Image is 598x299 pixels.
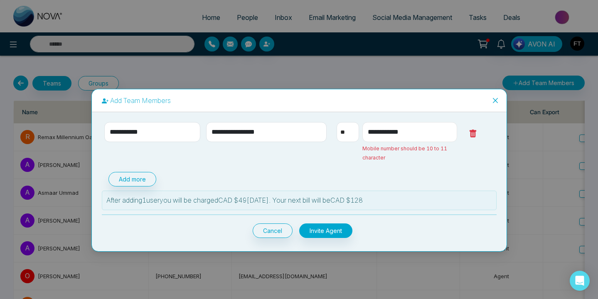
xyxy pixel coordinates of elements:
[108,172,156,186] button: Add more
[362,145,447,161] span: Mobile number should be 10 to 11 character
[492,97,499,104] span: close
[106,195,492,206] p: After adding 1 user you will be charged CAD $ 49 [DATE]. Your next bill will be CAD $ 128
[253,223,293,238] button: Cancel
[102,96,497,105] p: Add Team Members
[299,223,352,238] button: Invite Agent
[570,271,590,291] div: Open Intercom Messenger
[484,89,507,112] button: Close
